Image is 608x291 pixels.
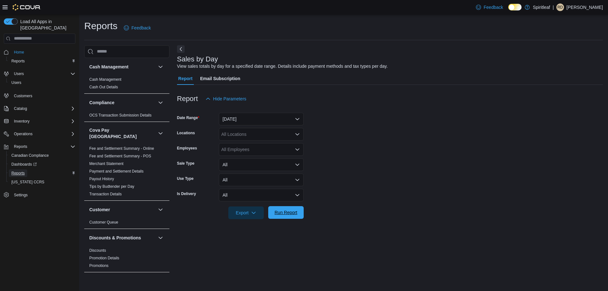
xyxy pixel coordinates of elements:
span: Export [232,206,260,219]
a: Home [11,48,27,56]
label: Locations [177,130,195,136]
div: Cash Management [84,76,169,93]
button: Inventory [11,117,32,125]
button: Users [6,78,78,87]
p: [PERSON_NAME] [567,3,603,11]
div: Customer [84,218,169,229]
a: Payout History [89,177,114,181]
span: Dashboards [9,161,75,168]
button: Open list of options [295,147,300,152]
h3: Sales by Day [177,55,218,63]
a: OCS Transaction Submission Details [89,113,152,117]
h3: Discounts & Promotions [89,235,141,241]
span: Promotion Details [89,256,119,261]
nav: Complex example [4,45,75,216]
button: Run Report [268,206,304,219]
a: Reports [9,169,27,177]
button: All [219,158,304,171]
span: Cash Out Details [89,85,118,90]
a: Feedback [473,1,505,14]
button: Operations [11,130,35,138]
a: Reports [9,57,27,65]
label: Is Delivery [177,191,196,196]
span: Catalog [14,106,27,111]
a: Payment and Settlement Details [89,169,143,174]
button: Inventory [1,117,78,126]
a: Customer Queue [89,220,118,225]
h3: Compliance [89,99,114,106]
button: Customer [157,206,164,213]
button: Operations [1,130,78,138]
button: [US_STATE] CCRS [6,178,78,187]
span: [US_STATE] CCRS [11,180,44,185]
span: Transaction Details [89,192,122,197]
button: Cova Pay [GEOGRAPHIC_DATA] [157,130,164,137]
span: Promotions [89,263,109,268]
button: Reports [11,143,30,150]
label: Employees [177,146,197,151]
span: Users [9,79,75,86]
button: Home [1,47,78,57]
h3: Cash Management [89,64,129,70]
div: Ravi D [556,3,564,11]
button: Catalog [11,105,29,112]
div: Compliance [84,111,169,122]
a: Cash Out Details [89,85,118,89]
p: Spiritleaf [533,3,550,11]
button: Users [1,69,78,78]
button: Reports [6,169,78,178]
p: | [553,3,554,11]
a: [US_STATE] CCRS [9,178,47,186]
a: Cash Management [89,77,121,82]
a: Dashboards [6,160,78,169]
a: Fee and Settlement Summary - POS [89,154,151,158]
span: Washington CCRS [9,178,75,186]
span: Canadian Compliance [11,153,49,158]
img: Cova [13,4,41,10]
button: Discounts & Promotions [157,234,164,242]
button: Hide Parameters [203,92,249,105]
span: Tips by Budtender per Day [89,184,134,189]
span: Fee and Settlement Summary - POS [89,154,151,159]
span: Canadian Compliance [9,152,75,159]
button: Cash Management [89,64,155,70]
span: Hide Parameters [213,96,246,102]
span: Home [11,48,75,56]
span: Reports [11,171,25,176]
button: Users [11,70,26,78]
span: Settings [11,191,75,199]
button: Reports [6,57,78,66]
button: Settings [1,190,78,199]
span: Customers [14,93,32,98]
h1: Reports [84,20,117,32]
a: Canadian Compliance [9,152,51,159]
span: Settings [14,193,28,198]
button: Export [228,206,264,219]
h3: Cova Pay [GEOGRAPHIC_DATA] [89,127,155,140]
span: Report [178,72,193,85]
button: Next [177,45,185,53]
a: Settings [11,191,30,199]
button: Discounts & Promotions [89,235,155,241]
button: Reports [1,142,78,151]
button: Customer [89,206,155,213]
h3: Report [177,95,198,103]
button: Open list of options [295,132,300,137]
a: Customers [11,92,35,100]
a: Promotion Details [89,256,119,260]
span: Reports [11,59,25,64]
span: Merchant Statement [89,161,123,166]
label: Sale Type [177,161,194,166]
button: All [219,189,304,201]
span: Dark Mode [508,10,509,11]
div: Discounts & Promotions [84,247,169,272]
span: Reports [11,143,75,150]
div: View sales totals by day for a specified date range. Details include payment methods and tax type... [177,63,388,70]
span: Users [11,80,21,85]
a: Fee and Settlement Summary - Online [89,146,154,151]
span: Feedback [131,25,151,31]
button: Catalog [1,104,78,113]
label: Use Type [177,176,193,181]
